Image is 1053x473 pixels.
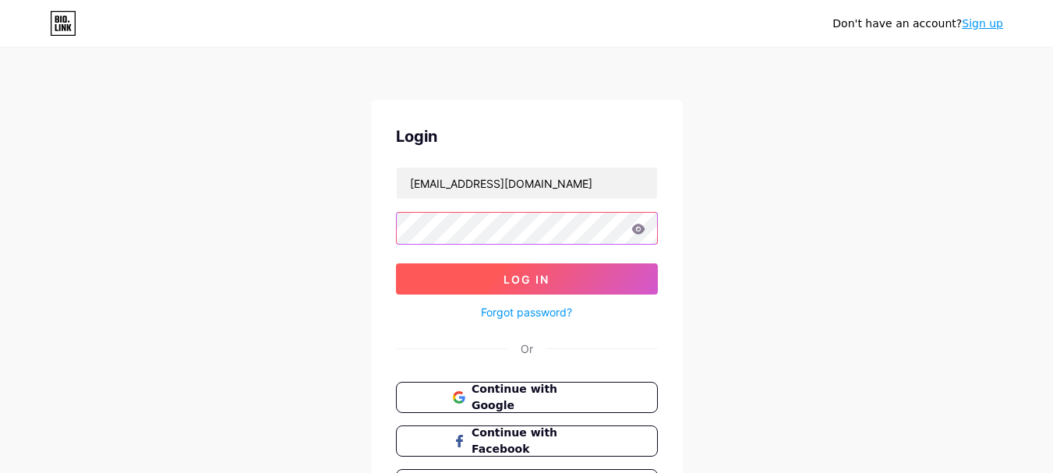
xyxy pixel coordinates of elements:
div: Don't have an account? [832,16,1003,32]
a: Sign up [962,17,1003,30]
a: Forgot password? [481,304,572,320]
span: Continue with Google [472,381,600,414]
span: Log In [504,273,549,286]
button: Continue with Google [396,382,658,413]
input: Username [397,168,657,199]
div: Login [396,125,658,148]
span: Continue with Facebook [472,425,600,457]
div: Or [521,341,533,357]
button: Log In [396,263,658,295]
button: Continue with Facebook [396,425,658,457]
